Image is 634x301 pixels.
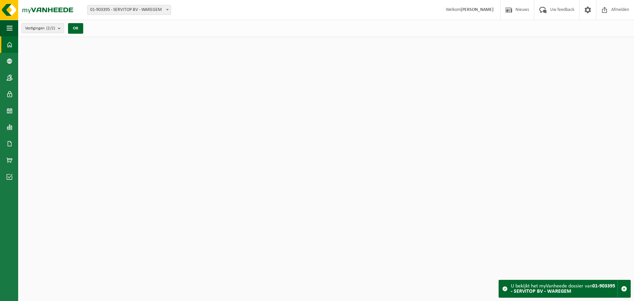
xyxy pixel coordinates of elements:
span: 01-903395 - SERVITOP BV - WAREGEM [88,5,171,15]
strong: [PERSON_NAME] [461,7,494,12]
button: Vestigingen(2/2) [21,23,64,33]
span: Vestigingen [25,23,55,33]
div: U bekijkt het myVanheede dossier van [511,280,617,297]
button: OK [68,23,83,34]
count: (2/2) [46,26,55,30]
strong: 01-903395 - SERVITOP BV - WAREGEM [511,283,615,294]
